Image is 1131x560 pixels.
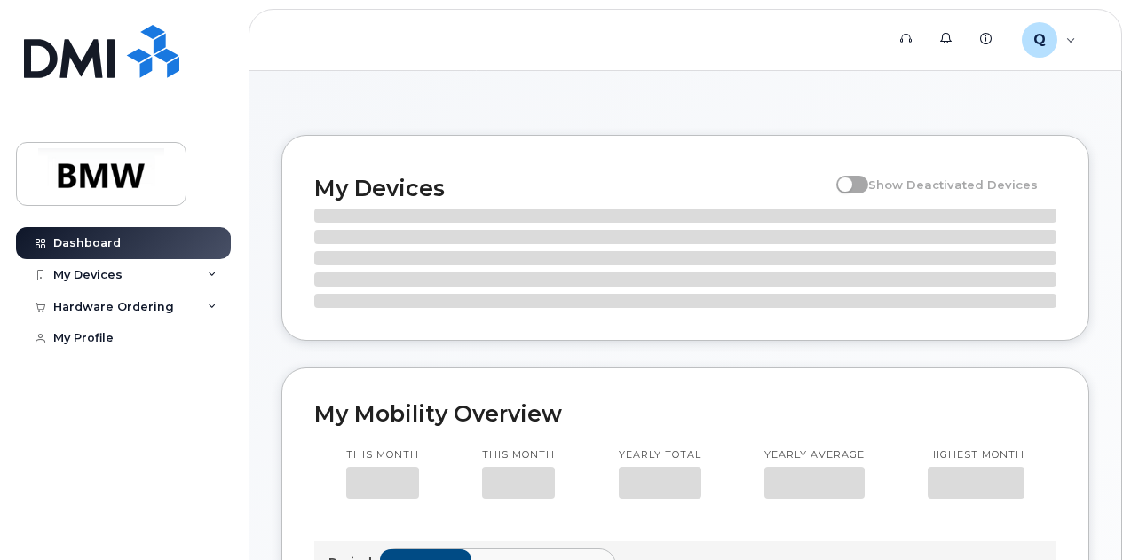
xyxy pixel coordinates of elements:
[868,177,1038,192] span: Show Deactivated Devices
[928,448,1024,462] p: Highest month
[482,448,555,462] p: This month
[314,175,827,201] h2: My Devices
[619,448,701,462] p: Yearly total
[764,448,865,462] p: Yearly average
[836,168,850,182] input: Show Deactivated Devices
[314,400,1056,427] h2: My Mobility Overview
[346,448,419,462] p: This month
